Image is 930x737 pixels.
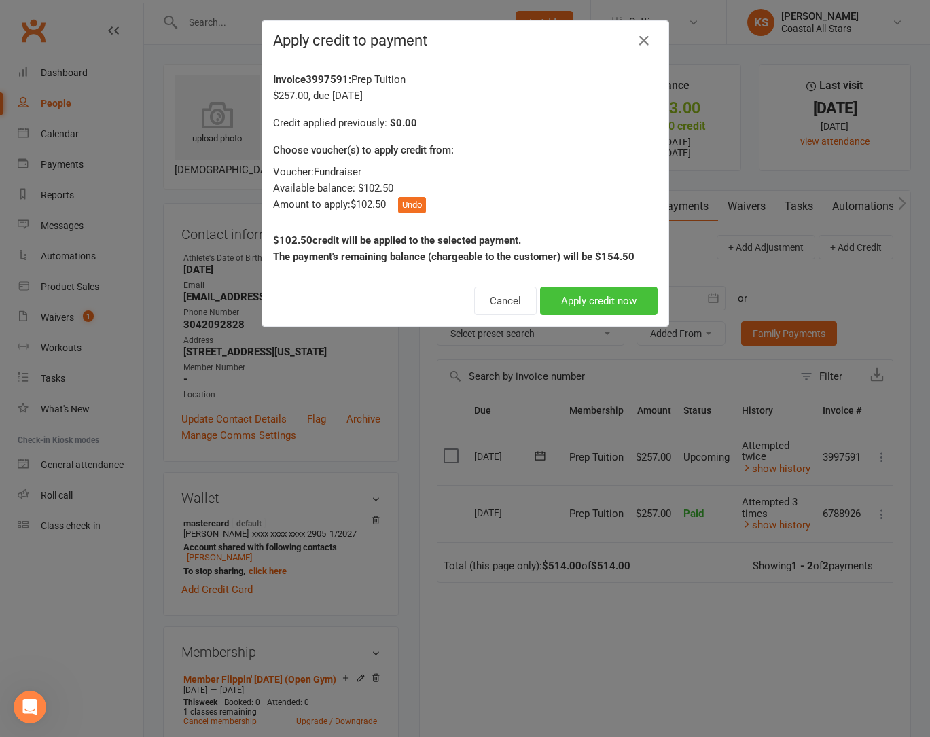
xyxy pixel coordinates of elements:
span: 😐 [223,596,243,624]
button: Collapse window [408,5,434,31]
div: Close [434,5,459,30]
button: Undo [398,197,426,213]
iframe: Intercom live chat [14,691,46,723]
strong: $102.50 credit will be applied to the selected payment. The payment's remaining balance (chargeab... [273,234,634,263]
button: go back [9,5,35,31]
h4: Apply credit to payment [273,32,658,49]
button: Apply credit now [540,287,658,315]
a: Close [633,30,655,52]
div: Voucher: Fundraiser Available balance: $102.50 Amount to apply: $102.50 [273,164,658,213]
div: Prep Tuition $257.00 , due [DATE] [273,71,658,104]
span: disappointed reaction [181,596,216,624]
span: smiley reaction [251,596,287,624]
strong: $0.00 [390,117,417,129]
span: 😃 [259,596,279,624]
div: Credit applied previously: [273,115,658,131]
span: neutral face reaction [216,596,251,624]
label: Choose voucher(s) to apply credit from: [273,142,454,158]
a: Open in help center [179,641,288,651]
strong: Invoice 3997591 : [273,73,351,86]
span: 😞 [188,596,208,624]
div: Did this answer your question? [16,583,451,598]
button: Cancel [474,287,537,315]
